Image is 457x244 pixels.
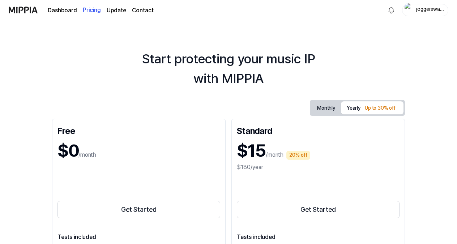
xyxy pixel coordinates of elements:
[237,233,400,241] p: Tests included
[237,199,400,220] a: Get Started
[57,201,220,218] button: Get Started
[286,151,310,160] div: 20% off
[57,199,220,220] a: Get Started
[237,124,400,136] div: Standard
[363,104,398,113] div: Up to 30% off
[57,233,220,241] p: Tests included
[415,6,444,14] div: joggerswang
[266,151,283,159] p: /month
[341,101,403,114] button: Yearly
[48,6,77,15] a: Dashboard
[402,4,448,16] button: profilejoggerswang
[237,163,400,172] div: $180/year
[405,3,413,17] img: profile
[78,151,96,159] p: /month
[237,201,400,218] button: Get Started
[83,0,101,20] a: Pricing
[107,6,126,15] a: Update
[57,139,78,163] h1: $0
[387,6,396,14] img: 알림
[57,124,220,136] div: Free
[132,6,154,15] a: Contact
[311,102,341,114] button: Monthly
[237,139,266,163] h1: $15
